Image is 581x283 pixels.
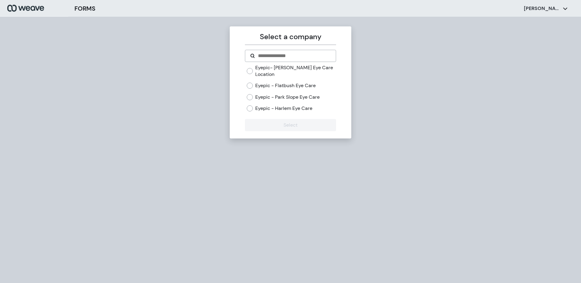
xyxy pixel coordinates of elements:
[74,4,95,13] h3: FORMS
[257,52,331,60] input: Search
[245,31,336,42] p: Select a company
[255,105,312,112] label: Eyepic - Harlem Eye Care
[524,5,560,12] p: [PERSON_NAME]
[245,119,336,131] button: Select
[255,64,336,77] label: Eyepic- [PERSON_NAME] Eye Care Location
[255,82,316,89] label: Eyepic - Flatbush Eye Care
[255,94,320,101] label: Eyepic - Park Slope Eye Care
